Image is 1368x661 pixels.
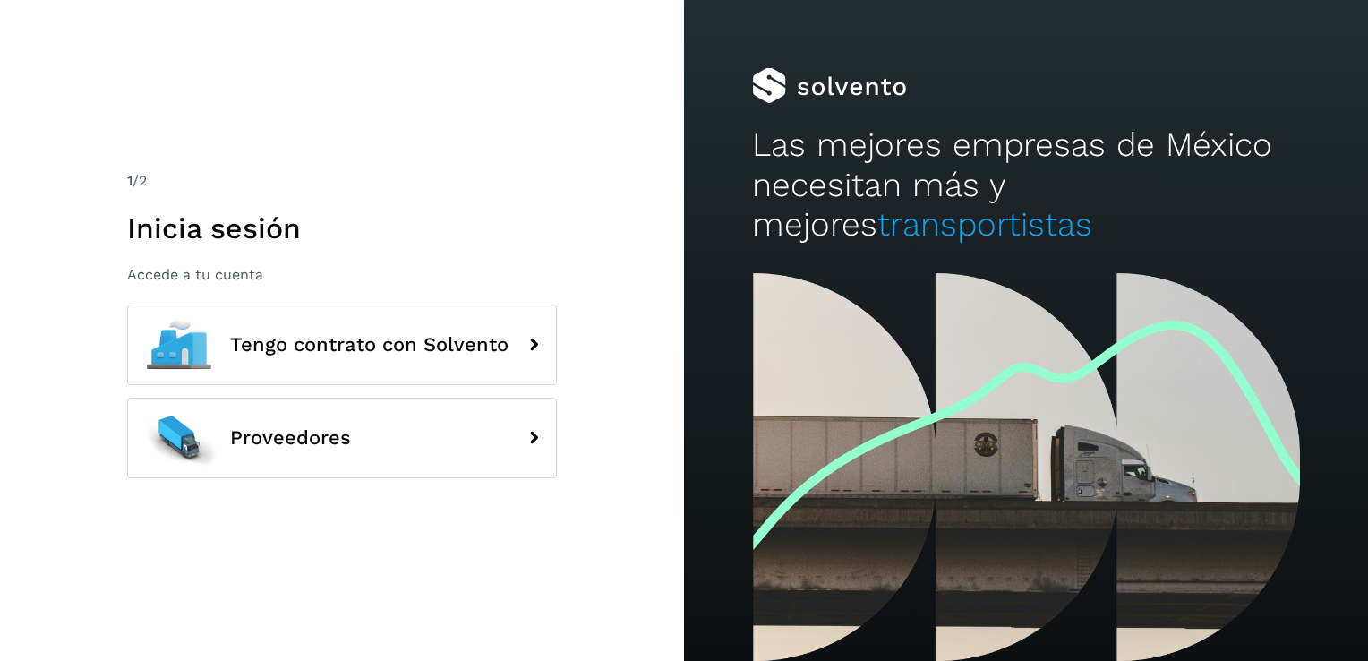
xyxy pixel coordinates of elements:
p: Accede a tu cuenta [127,266,557,283]
button: Proveedores [127,398,557,478]
span: Proveedores [230,427,351,449]
span: transportistas [877,205,1092,244]
span: Tengo contrato con Solvento [230,334,509,356]
button: Tengo contrato con Solvento [127,305,557,385]
span: 1 [127,172,133,189]
h1: Inicia sesión [127,211,557,245]
div: /2 [127,170,557,192]
h2: Las mejores empresas de México necesitan más y mejores [752,125,1299,245]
